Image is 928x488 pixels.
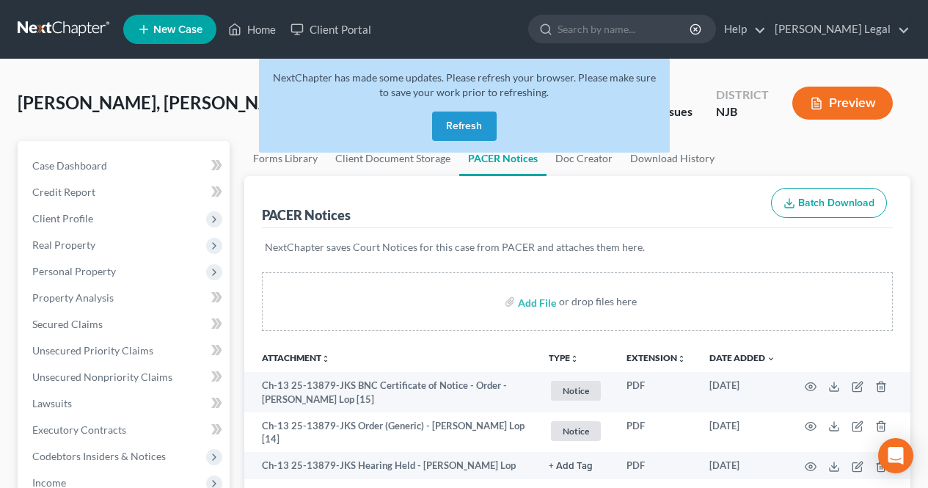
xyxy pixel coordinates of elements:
span: Notice [551,381,601,401]
span: Credit Report [32,186,95,198]
a: Download History [621,141,723,176]
input: Search by name... [558,15,692,43]
span: Notice [551,421,601,441]
a: Lawsuits [21,390,230,417]
button: Refresh [432,112,497,141]
span: Personal Property [32,265,116,277]
a: Attachmentunfold_more [262,352,330,363]
a: Credit Report [21,179,230,205]
a: + Add Tag [549,459,603,473]
span: Unsecured Nonpriority Claims [32,371,172,383]
td: [DATE] [698,412,787,453]
a: Unsecured Nonpriority Claims [21,364,230,390]
a: Case Dashboard [21,153,230,179]
td: Ch-13 25-13879-JKS BNC Certificate of Notice - Order - [PERSON_NAME] Lop [15] [244,372,537,412]
span: Property Analysis [32,291,114,304]
i: unfold_more [677,354,686,363]
i: unfold_more [570,354,579,363]
td: Ch-13 25-13879-JKS Hearing Held - [PERSON_NAME] Lop [244,452,537,478]
td: [DATE] [698,372,787,412]
td: PDF [615,452,698,478]
span: Batch Download [798,197,874,209]
span: Executory Contracts [32,423,126,436]
span: Lawsuits [32,397,72,409]
div: PACER Notices [262,206,351,224]
a: Forms Library [244,141,326,176]
a: Unsecured Priority Claims [21,338,230,364]
span: NextChapter has made some updates. Please refresh your browser. Please make sure to save your wor... [273,71,656,98]
a: Extensionunfold_more [626,352,686,363]
button: Batch Download [771,188,887,219]
a: Date Added expand_more [709,352,775,363]
span: Unsecured Priority Claims [32,344,153,357]
a: Property Analysis [21,285,230,311]
button: + Add Tag [549,462,593,471]
a: Help [717,16,766,43]
a: Secured Claims [21,311,230,338]
button: TYPEunfold_more [549,354,579,363]
p: NextChapter saves Court Notices for this case from PACER and attaches them here. [265,240,890,255]
span: Real Property [32,238,95,251]
div: Open Intercom Messenger [878,438,913,473]
td: PDF [615,412,698,453]
span: Secured Claims [32,318,103,330]
i: expand_more [767,354,775,363]
span: Client Profile [32,212,93,225]
div: or drop files here [559,294,637,309]
i: unfold_more [321,354,330,363]
a: Notice [549,379,603,403]
div: NJB [716,103,769,120]
a: Notice [549,419,603,443]
td: Ch-13 25-13879-JKS Order (Generic) - [PERSON_NAME] Lop [14] [244,412,537,453]
a: Executory Contracts [21,417,230,443]
a: [PERSON_NAME] Legal [767,16,910,43]
button: Preview [792,87,893,120]
span: New Case [153,24,202,35]
div: District [716,87,769,103]
span: [PERSON_NAME], [PERSON_NAME] [18,92,302,113]
span: Case Dashboard [32,159,107,172]
span: Codebtors Insiders & Notices [32,450,166,462]
td: [DATE] [698,452,787,478]
td: PDF [615,372,698,412]
a: Client Portal [283,16,379,43]
a: Home [221,16,283,43]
